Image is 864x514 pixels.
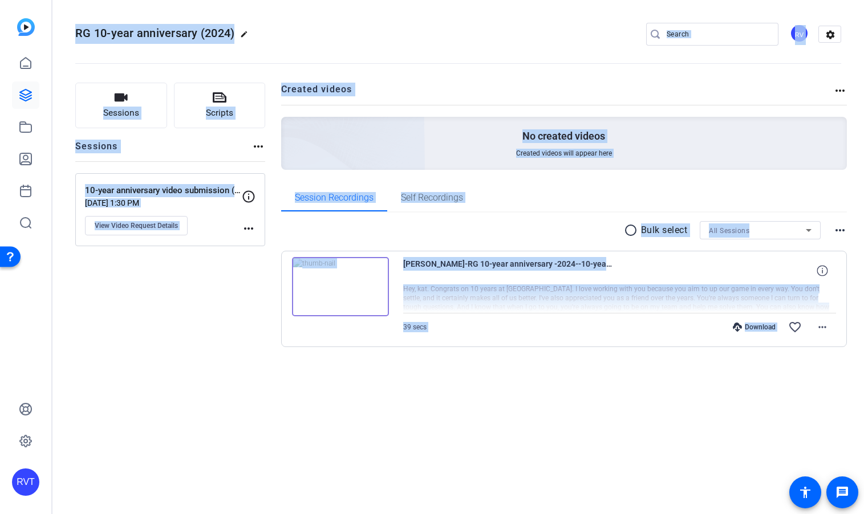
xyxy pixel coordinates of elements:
mat-icon: more_horiz [816,320,829,334]
mat-icon: settings [819,26,842,43]
span: Scripts [206,107,233,120]
img: blue-gradient.svg [17,18,35,36]
p: Bulk select [641,223,688,237]
div: RVT [12,468,39,496]
mat-icon: more_horiz [833,223,847,237]
mat-icon: radio_button_unchecked [624,223,641,237]
mat-icon: accessibility [798,486,812,499]
p: No created videos [522,129,605,143]
mat-icon: message [835,486,849,499]
span: Sessions [103,107,139,120]
span: Self Recordings [401,193,463,202]
span: Session Recordings [295,193,374,202]
mat-icon: more_horiz [252,140,265,153]
span: RG 10-year anniversary (2024) [75,26,234,40]
p: 10-year anniversary video submission (2024) [85,184,242,197]
mat-icon: more_horiz [242,222,255,235]
span: All Sessions [709,227,749,235]
p: [DATE] 1:30 PM [85,198,242,207]
span: [PERSON_NAME]-RG 10-year anniversary -2024--10-year anniversary video submission -2024- -17580578... [403,257,614,284]
mat-icon: favorite_border [788,320,802,334]
div: RV [790,24,809,43]
span: View Video Request Details [95,221,178,230]
ngx-avatar: Reingold Video Team [790,24,810,44]
mat-icon: more_horiz [833,84,847,97]
h2: Created videos [281,83,834,105]
button: View Video Request Details [85,216,188,235]
input: Search [667,27,769,41]
mat-icon: edit [240,30,254,44]
button: Scripts [174,83,266,128]
h2: Sessions [75,140,118,161]
span: Created videos will appear here [516,149,612,158]
span: 39 secs [403,323,427,331]
img: Creted videos background [153,4,425,251]
button: Sessions [75,83,167,128]
div: Download [727,323,781,332]
img: thumb-nail [292,257,389,316]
